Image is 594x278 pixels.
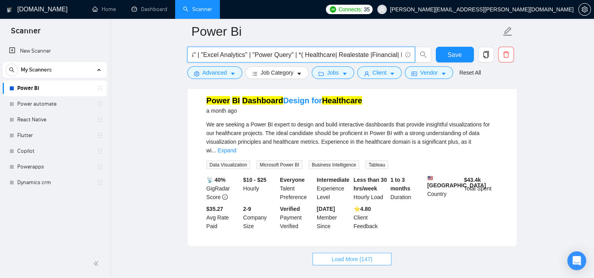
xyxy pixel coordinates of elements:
span: user [379,7,385,12]
b: 2-9 [243,206,251,212]
span: user [364,71,369,77]
a: Powerapps [17,159,92,175]
span: Save [448,50,462,60]
input: Search Freelance Jobs... [192,50,402,60]
span: Vendor [420,68,437,77]
span: My Scanners [21,62,52,78]
button: setting [578,3,591,16]
mark: Dashboard [242,96,283,105]
b: $10 - $25 [243,177,266,183]
span: info-circle [222,194,228,200]
a: Copilot [17,143,92,159]
span: Microsoft Power BI [256,161,302,169]
span: holder [97,117,103,123]
a: dashboardDashboard [132,6,167,13]
span: info-circle [405,52,410,57]
img: upwork-logo.png [330,6,336,13]
span: We are seeking a Power BI expert to design and build interactive dashboards that provide insightf... [207,121,490,154]
mark: BI [232,96,240,105]
mark: Healthcare [322,96,362,105]
span: holder [97,132,103,139]
span: Connects: [338,5,362,14]
span: search [416,51,431,58]
button: idcardVendorcaret-down [405,66,453,79]
span: 35 [364,5,369,14]
button: folderJobscaret-down [312,66,354,79]
div: Avg Rate Paid [205,205,242,230]
a: homeHome [92,6,116,13]
span: Jobs [327,68,339,77]
span: Load More (147) [332,255,373,263]
span: search [6,67,18,73]
span: Advanced [203,68,227,77]
b: Everyone [280,177,305,183]
div: Total Spent [462,176,499,201]
div: Member Since [315,205,352,230]
a: Power Bi [17,80,92,96]
b: 1 to 3 months [390,177,410,192]
a: setting [578,6,591,13]
div: Experience Level [315,176,352,201]
b: $ 43.4k [464,177,481,183]
b: [GEOGRAPHIC_DATA] [427,176,486,188]
span: Data Visualization [207,161,250,169]
span: Tableau [366,161,388,169]
img: logo [7,4,12,16]
a: React Native [17,112,92,128]
b: Intermediate [317,177,349,183]
span: ... [212,147,216,154]
mark: Power [207,96,230,105]
button: search [5,64,18,76]
span: bars [252,71,258,77]
div: We are seeking a Power BI expert to design and build interactive dashboards that provide insightf... [207,120,498,155]
span: delete [499,51,514,58]
span: holder [97,179,103,186]
div: Country [426,176,462,201]
span: holder [97,164,103,170]
div: Client Feedback [352,205,389,230]
div: a month ago [207,106,362,115]
span: idcard [411,71,417,77]
b: 📡 40% [207,177,226,183]
span: edit [503,26,513,37]
div: Payment Verified [278,205,315,230]
span: copy [479,51,493,58]
span: holder [97,148,103,154]
span: caret-down [342,71,347,77]
b: $35.27 [207,206,223,212]
a: searchScanner [183,6,212,13]
div: GigRadar Score [205,176,242,201]
button: userClientcaret-down [357,66,402,79]
div: Duration [389,176,426,201]
div: Open Intercom Messenger [567,251,586,270]
b: Less than 30 hrs/week [354,177,387,192]
span: Job Category [261,68,293,77]
button: Save [436,47,474,62]
li: My Scanners [3,62,107,190]
div: Talent Preference [278,176,315,201]
input: Scanner name... [192,22,501,41]
img: 🇺🇸 [428,176,433,181]
span: caret-down [296,71,302,77]
span: setting [194,71,199,77]
span: double-left [93,260,101,267]
button: search [415,47,431,62]
button: copy [478,47,494,62]
a: Reset All [459,68,481,77]
a: Dynamics crm [17,175,92,190]
a: Power BI DashboardDesign forHealthcare [207,96,362,105]
a: Power automate [17,96,92,112]
a: Expand [217,147,236,154]
span: holder [97,101,103,107]
li: New Scanner [3,43,107,59]
span: Scanner [5,25,47,42]
span: Business Intelligence [309,161,359,169]
b: ⭐️ 4.80 [354,206,371,212]
button: delete [498,47,514,62]
span: Client [373,68,387,77]
button: Load More (147) [313,253,392,265]
span: caret-down [230,71,236,77]
div: Company Size [241,205,278,230]
b: [DATE] [317,206,335,212]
